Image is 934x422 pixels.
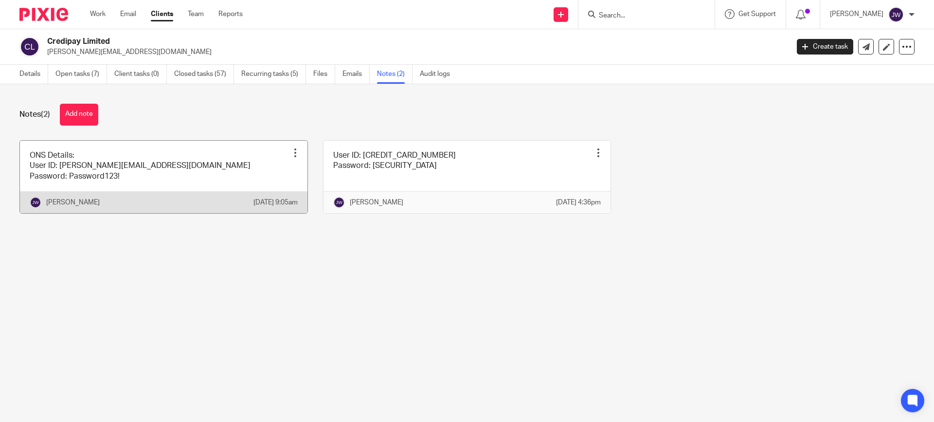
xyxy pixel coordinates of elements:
a: Recurring tasks (5) [241,65,306,84]
a: Files [313,65,335,84]
a: Create task [797,39,853,55]
img: svg%3E [333,197,345,208]
img: Pixie [19,8,68,21]
h1: Notes [19,110,50,120]
a: Open tasks (7) [55,65,107,84]
a: Clients [151,9,173,19]
a: Work [90,9,106,19]
span: Get Support [738,11,776,18]
p: [PERSON_NAME] [350,198,403,207]
span: (2) [41,110,50,118]
p: [DATE] 9:05am [253,198,298,207]
a: Client tasks (0) [114,65,167,84]
a: Audit logs [420,65,457,84]
button: Add note [60,104,98,126]
p: [PERSON_NAME] [830,9,883,19]
a: Emails [342,65,370,84]
img: svg%3E [30,197,41,208]
h2: Credipay Limited [47,37,635,47]
p: [PERSON_NAME][EMAIL_ADDRESS][DOMAIN_NAME] [47,47,782,57]
input: Search [598,12,685,20]
p: [PERSON_NAME] [46,198,100,207]
img: svg%3E [888,7,904,22]
a: Closed tasks (57) [174,65,234,84]
p: [DATE] 4:36pm [556,198,601,207]
a: Team [188,9,204,19]
a: Notes (2) [377,65,413,84]
a: Email [120,9,136,19]
a: Details [19,65,48,84]
a: Reports [218,9,243,19]
img: svg%3E [19,37,40,57]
